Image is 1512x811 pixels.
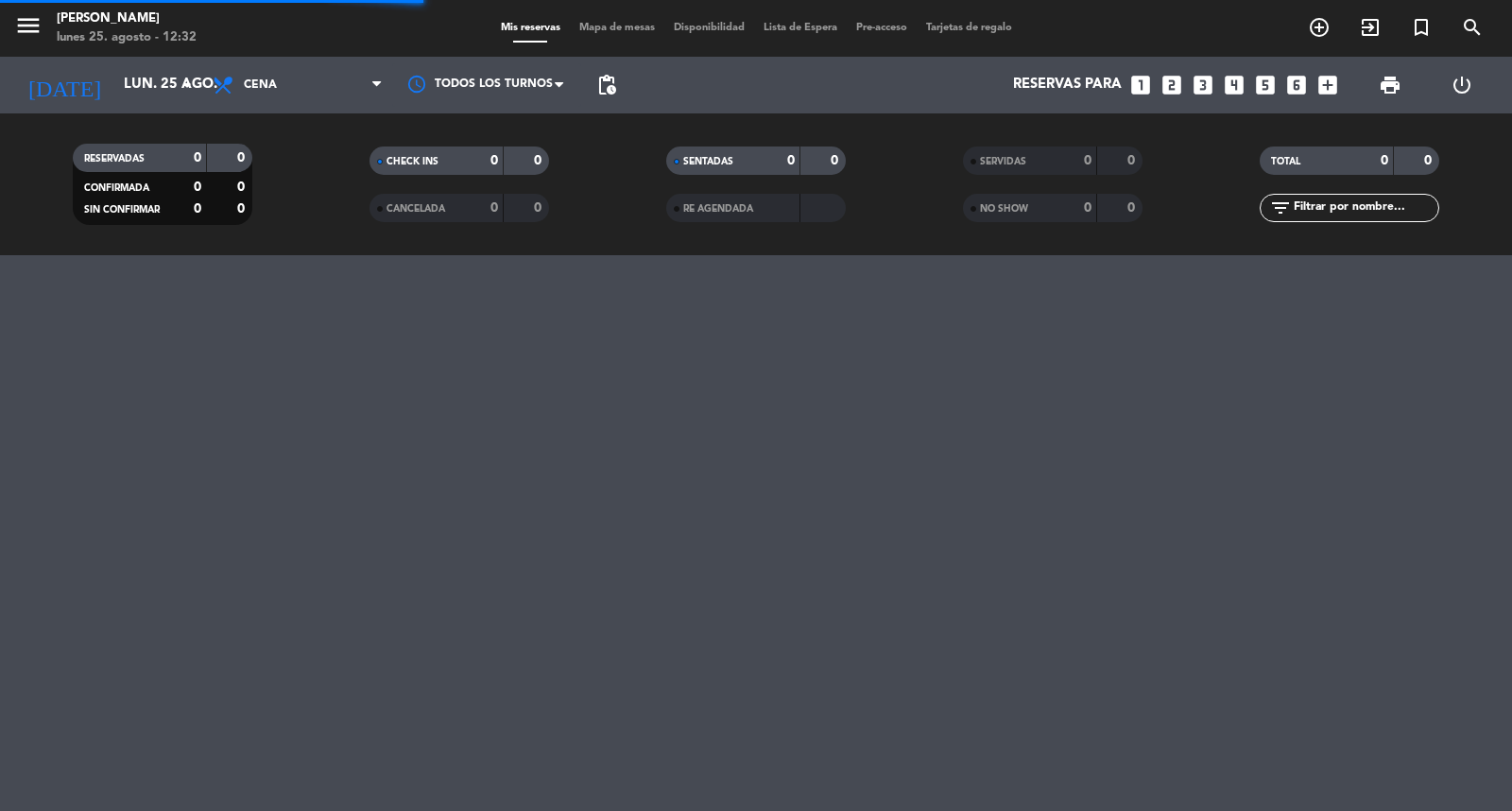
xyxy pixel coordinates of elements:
span: Mis reservas [491,23,570,33]
i: looks_two [1160,73,1184,97]
i: power_settings_new [1451,74,1473,96]
span: TOTAL [1271,157,1300,166]
strong: 0 [1424,154,1435,167]
div: [PERSON_NAME] [57,9,197,28]
span: CANCELADA [387,204,445,214]
strong: 0 [194,181,201,194]
span: RE AGENDADA [683,204,753,214]
span: Disponibilidad [664,23,754,33]
i: filter_list [1269,197,1292,219]
span: CHECK INS [387,157,438,166]
strong: 0 [831,154,842,167]
span: SERVIDAS [980,157,1026,166]
div: LOG OUT [1426,57,1498,113]
strong: 0 [237,151,249,164]
span: Lista de Espera [754,23,847,33]
strong: 0 [534,201,545,215]
i: exit_to_app [1359,16,1382,39]
i: looks_5 [1253,73,1278,97]
strong: 0 [194,202,201,216]
i: looks_3 [1191,73,1215,97]
span: Tarjetas de regalo [917,23,1022,33]
strong: 0 [490,154,498,167]
span: Reservas para [1013,77,1122,94]
span: RESERVADAS [84,154,145,164]
span: pending_actions [595,74,618,96]
span: SENTADAS [683,157,733,166]
strong: 0 [1084,154,1091,167]
strong: 0 [194,151,201,164]
strong: 0 [490,201,498,215]
i: turned_in_not [1410,16,1433,39]
i: menu [14,11,43,40]
i: [DATE] [14,64,114,106]
strong: 0 [237,181,249,194]
strong: 0 [1127,201,1139,215]
span: Pre-acceso [847,23,917,33]
i: add_box [1315,73,1340,97]
span: Cena [244,78,277,92]
span: NO SHOW [980,204,1028,214]
i: looks_one [1128,73,1153,97]
input: Filtrar por nombre... [1292,198,1438,218]
i: add_circle_outline [1308,16,1331,39]
i: looks_6 [1284,73,1309,97]
span: SIN CONFIRMAR [84,205,160,215]
span: CONFIRMADA [84,183,149,193]
strong: 0 [237,202,249,216]
i: looks_4 [1222,73,1246,97]
strong: 0 [1381,154,1388,167]
span: Mapa de mesas [570,23,664,33]
strong: 0 [534,154,545,167]
strong: 0 [1127,154,1139,167]
span: print [1379,74,1401,96]
strong: 0 [787,154,795,167]
button: menu [14,11,43,46]
i: search [1461,16,1484,39]
strong: 0 [1084,201,1091,215]
div: lunes 25. agosto - 12:32 [57,28,197,47]
i: arrow_drop_down [176,74,198,96]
